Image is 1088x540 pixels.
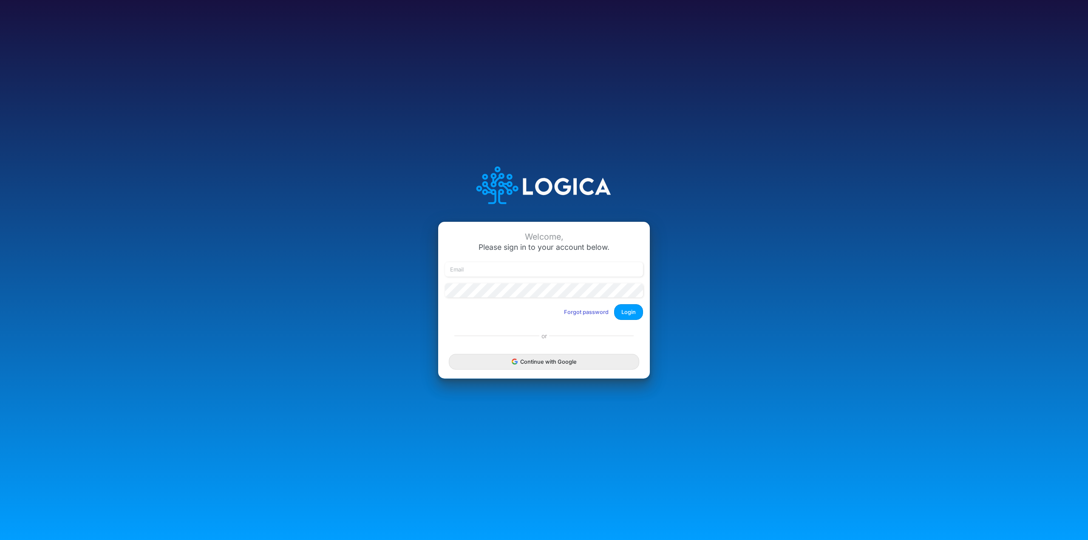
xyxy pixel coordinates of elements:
[445,232,643,242] div: Welcome,
[479,243,609,252] span: Please sign in to your account below.
[445,262,643,277] input: Email
[449,354,639,370] button: Continue with Google
[614,304,643,320] button: Login
[558,305,614,319] button: Forgot password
